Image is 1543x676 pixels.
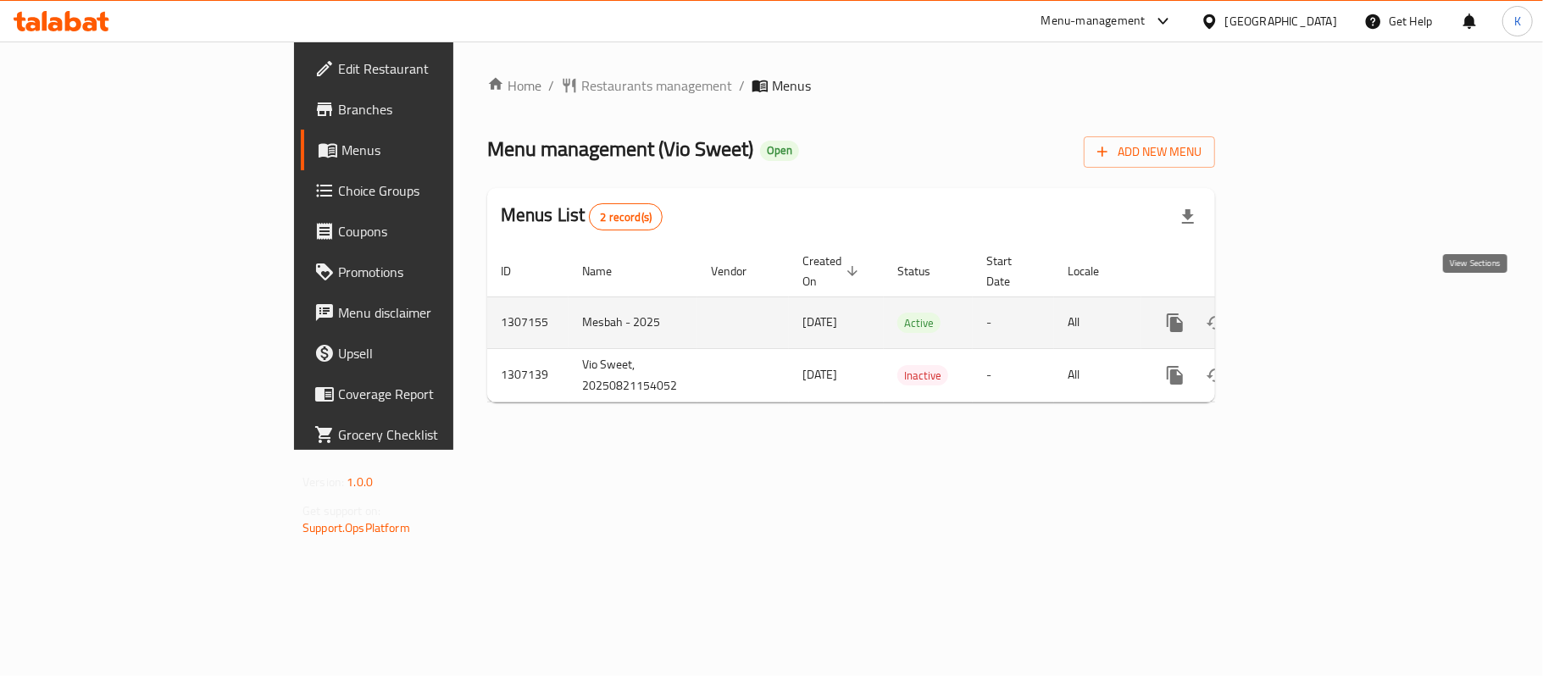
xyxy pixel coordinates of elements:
[760,141,799,161] div: Open
[1168,197,1208,237] div: Export file
[338,262,538,282] span: Promotions
[338,384,538,404] span: Coverage Report
[1196,355,1236,396] button: Change Status
[338,424,538,445] span: Grocery Checklist
[301,292,552,333] a: Menu disclaimer
[581,75,732,96] span: Restaurants management
[802,311,837,333] span: [DATE]
[302,471,344,493] span: Version:
[338,58,538,79] span: Edit Restaurant
[302,517,410,539] a: Support.OpsPlatform
[1041,11,1146,31] div: Menu-management
[501,261,533,281] span: ID
[973,296,1054,348] td: -
[561,75,732,96] a: Restaurants management
[1155,302,1196,343] button: more
[986,251,1034,291] span: Start Date
[897,261,952,281] span: Status
[347,471,373,493] span: 1.0.0
[1097,141,1202,163] span: Add New Menu
[1054,348,1141,402] td: All
[897,313,941,333] span: Active
[582,261,634,281] span: Name
[1141,246,1331,297] th: Actions
[487,246,1331,402] table: enhanced table
[569,348,697,402] td: Vio Sweet, 20250821154052
[301,374,552,414] a: Coverage Report
[1054,296,1141,348] td: All
[301,333,552,374] a: Upsell
[301,170,552,211] a: Choice Groups
[301,48,552,89] a: Edit Restaurant
[1068,261,1121,281] span: Locale
[1225,12,1337,30] div: [GEOGRAPHIC_DATA]
[569,296,697,348] td: Mesbah - 2025
[487,130,753,168] span: Menu management ( Vio Sweet )
[338,221,538,241] span: Coupons
[739,75,745,96] li: /
[711,261,769,281] span: Vendor
[338,343,538,363] span: Upsell
[590,209,662,225] span: 2 record(s)
[302,500,380,522] span: Get support on:
[589,203,663,230] div: Total records count
[301,130,552,170] a: Menus
[301,89,552,130] a: Branches
[1084,136,1215,168] button: Add New Menu
[897,366,948,385] span: Inactive
[802,363,837,385] span: [DATE]
[338,302,538,323] span: Menu disclaimer
[1514,12,1521,30] span: K
[487,75,1215,96] nav: breadcrumb
[301,211,552,252] a: Coupons
[772,75,811,96] span: Menus
[973,348,1054,402] td: -
[802,251,863,291] span: Created On
[338,99,538,119] span: Branches
[1196,302,1236,343] button: Change Status
[1155,355,1196,396] button: more
[760,143,799,158] span: Open
[897,365,948,385] div: Inactive
[301,414,552,455] a: Grocery Checklist
[301,252,552,292] a: Promotions
[501,202,663,230] h2: Menus List
[338,180,538,201] span: Choice Groups
[341,140,538,160] span: Menus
